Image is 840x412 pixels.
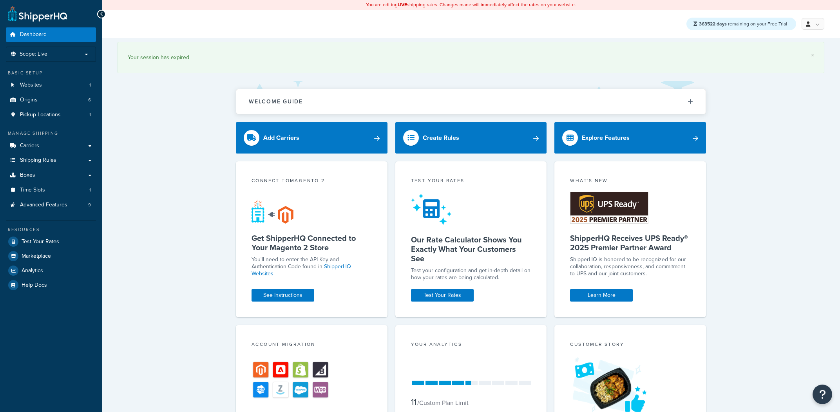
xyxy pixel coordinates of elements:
span: Help Docs [22,282,47,289]
a: × [811,52,814,58]
a: Learn More [570,289,633,302]
div: Manage Shipping [6,130,96,137]
li: Websites [6,78,96,92]
a: Test Your Rates [6,235,96,249]
small: / Custom Plan Limit [417,398,469,407]
span: 1 [89,82,91,89]
div: Account Migration [252,341,372,350]
div: Resources [6,226,96,233]
a: Pickup Locations1 [6,108,96,122]
p: ShipperHQ is honored to be recognized for our collaboration, responsiveness, and commitment to UP... [570,256,690,277]
div: Connect to Magento 2 [252,177,372,186]
a: Shipping Rules [6,153,96,168]
a: Boxes [6,168,96,183]
a: Origins6 [6,93,96,107]
b: LIVE [398,1,407,8]
p: You'll need to enter the API Key and Authentication Code found in [252,256,372,277]
span: Test Your Rates [22,239,59,245]
a: Time Slots1 [6,183,96,197]
span: Analytics [22,267,43,274]
span: Dashboard [20,31,47,38]
a: Explore Features [554,122,706,154]
a: Add Carriers [236,122,387,154]
span: Boxes [20,172,35,179]
img: connect-shq-magento-24cdf84b.svg [252,199,293,224]
div: Test your rates [411,177,531,186]
span: Advanced Features [20,202,67,208]
div: Basic Setup [6,70,96,76]
span: Scope: Live [20,51,47,58]
a: Websites1 [6,78,96,92]
h5: Get ShipperHQ Connected to Your Magento 2 Store [252,233,372,252]
div: Your session has expired [128,52,814,63]
div: Customer Story [570,341,690,350]
span: 9 [88,202,91,208]
a: See Instructions [252,289,314,302]
h5: ShipperHQ Receives UPS Ready® 2025 Premier Partner Award [570,233,690,252]
span: Time Slots [20,187,45,193]
a: Help Docs [6,278,96,292]
li: Advanced Features [6,198,96,212]
a: Analytics [6,264,96,278]
a: Marketplace [6,249,96,263]
li: Origins [6,93,96,107]
span: Shipping Rules [20,157,56,164]
div: Your Analytics [411,341,531,350]
span: Origins [20,97,38,103]
span: 11 [411,396,416,408]
a: ShipperHQ Websites [252,262,351,278]
span: remaining on your Free Trial [699,20,787,27]
a: Test Your Rates [411,289,474,302]
div: Test your configuration and get in-depth detail on how your rates are being calculated. [411,267,531,281]
li: Time Slots [6,183,96,197]
span: Websites [20,82,42,89]
span: Marketplace [22,253,51,260]
h2: Welcome Guide [249,99,303,105]
div: What's New [570,177,690,186]
a: Create Rules [395,122,547,154]
a: Advanced Features9 [6,198,96,212]
span: 6 [88,97,91,103]
a: Dashboard [6,27,96,42]
strong: 363522 days [699,20,727,27]
div: Create Rules [423,132,459,143]
div: Add Carriers [263,132,299,143]
span: 1 [89,187,91,193]
div: Explore Features [582,132,630,143]
span: Pickup Locations [20,112,61,118]
a: Carriers [6,139,96,153]
button: Open Resource Center [813,385,832,404]
li: Pickup Locations [6,108,96,122]
h5: Our Rate Calculator Shows You Exactly What Your Customers See [411,235,531,263]
span: Carriers [20,143,39,149]
span: 1 [89,112,91,118]
button: Welcome Guide [236,89,706,114]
